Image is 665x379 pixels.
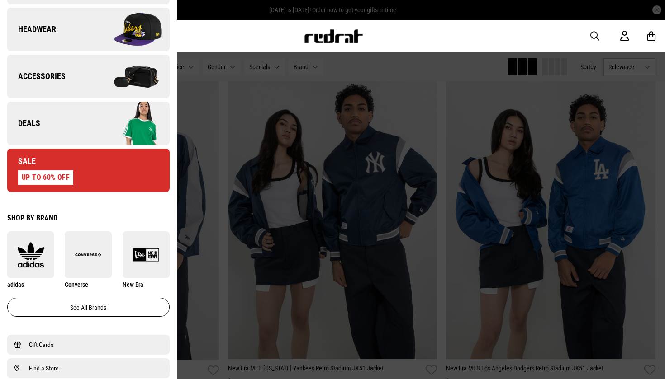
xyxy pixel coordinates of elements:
[7,149,170,192] a: Sale UP TO 60% OFF
[29,363,59,374] span: Find a Store
[7,102,170,145] a: Deals Company
[7,281,24,288] span: adidas
[7,8,170,51] a: Headwear Company
[88,101,169,146] img: Company
[14,339,162,350] a: Gift Cards
[123,231,170,289] a: New Era New Era
[123,281,143,288] span: New Era
[7,118,40,129] span: Deals
[65,281,88,288] span: Converse
[14,363,162,374] a: Find a Store
[7,24,56,35] span: Headwear
[7,242,54,268] img: adidas
[29,339,53,350] span: Gift Cards
[304,29,363,43] img: Redrat logo
[7,4,34,31] button: Open LiveChat chat widget
[18,170,73,185] div: UP TO 60% OFF
[7,214,170,222] div: Shop by Brand
[7,298,170,317] a: See all brands
[65,231,112,289] a: Converse Converse
[7,156,36,167] span: Sale
[88,7,169,52] img: Company
[7,55,170,98] a: Accessories Company
[7,231,54,289] a: adidas adidas
[123,242,170,268] img: New Era
[65,242,112,268] img: Converse
[88,54,169,99] img: Company
[7,71,66,82] span: Accessories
